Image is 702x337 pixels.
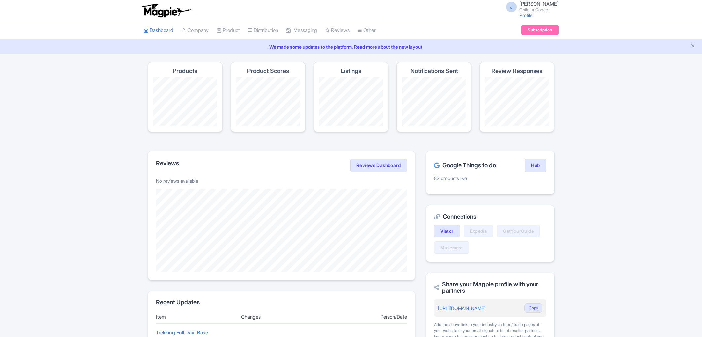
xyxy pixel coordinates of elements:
[690,43,695,50] button: Close announcement
[181,21,209,40] a: Company
[506,2,517,12] span: J
[156,299,407,306] h2: Recent Updates
[286,21,317,40] a: Messaging
[173,68,197,74] h4: Products
[525,159,546,172] a: Hub
[519,12,533,18] a: Profile
[434,281,546,294] h2: Share your Magpie profile with your partners
[247,68,289,74] h4: Product Scores
[241,313,321,321] div: Changes
[438,305,485,311] a: [URL][DOMAIN_NAME]
[434,162,496,169] h2: Google Things to do
[434,213,546,220] h2: Connections
[156,177,407,184] p: No reviews available
[434,175,546,182] p: 82 products live
[156,160,179,167] h2: Reviews
[248,21,278,40] a: Distribution
[4,43,698,50] a: We made some updates to the platform. Read more about the new layout
[434,241,469,254] a: Musement
[497,225,540,237] a: GetYourGuide
[217,21,240,40] a: Product
[491,68,542,74] h4: Review Responses
[519,1,559,7] span: [PERSON_NAME]
[434,225,460,237] a: Viator
[410,68,458,74] h4: Notifications Sent
[144,21,173,40] a: Dashboard
[327,313,407,321] div: Person/Date
[357,21,376,40] a: Other
[521,25,558,35] a: Subscription
[341,68,361,74] h4: Listings
[350,159,407,172] a: Reviews Dashboard
[156,313,236,321] div: Item
[140,3,192,18] img: logo-ab69f6fb50320c5b225c76a69d11143b.png
[524,303,542,313] button: Copy
[464,225,493,237] a: Expedia
[519,8,559,12] small: Chiletur Copec
[325,21,350,40] a: Reviews
[502,1,559,12] a: J [PERSON_NAME] Chiletur Copec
